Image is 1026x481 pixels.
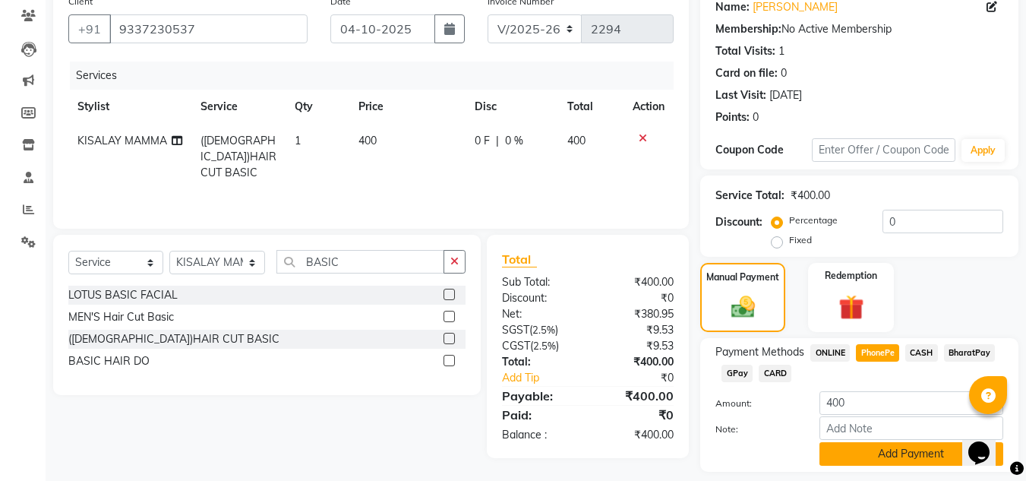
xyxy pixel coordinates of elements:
[704,422,807,436] label: Note:
[358,134,377,147] span: 400
[295,134,301,147] span: 1
[505,133,523,149] span: 0 %
[491,427,588,443] div: Balance :
[623,90,674,124] th: Action
[715,344,804,360] span: Payment Methods
[109,14,308,43] input: Search by Name/Mobile/Email/Code
[715,142,811,158] div: Coupon Code
[781,65,787,81] div: 0
[558,90,623,124] th: Total
[825,269,877,283] label: Redemption
[567,134,586,147] span: 400
[588,406,685,424] div: ₹0
[491,387,588,405] div: Payable:
[831,292,872,323] img: _gift.svg
[588,290,685,306] div: ₹0
[496,133,499,149] span: |
[791,188,830,204] div: ₹400.00
[715,21,781,37] div: Membership:
[276,250,444,274] input: Search or Scan
[588,427,685,443] div: ₹400.00
[491,370,604,386] a: Add Tip
[856,344,899,362] span: PhonePe
[588,338,685,354] div: ₹9.53
[715,109,750,125] div: Points:
[191,90,286,124] th: Service
[68,309,174,325] div: MEN'S Hair Cut Basic
[962,420,1011,466] iframe: chat widget
[944,344,996,362] span: BharatPay
[77,134,167,147] span: KISALAY MAMMA
[715,21,1003,37] div: No Active Membership
[68,90,191,124] th: Stylist
[789,214,838,227] label: Percentage
[70,62,685,90] div: Services
[349,90,466,124] th: Price
[502,252,537,267] span: Total
[286,90,349,124] th: Qty
[491,354,588,370] div: Total:
[588,387,685,405] div: ₹400.00
[812,138,955,162] input: Enter Offer / Coupon Code
[724,293,762,321] img: _cash.svg
[491,306,588,322] div: Net:
[533,340,556,352] span: 2.5%
[588,274,685,290] div: ₹400.00
[704,397,807,410] label: Amount:
[491,274,588,290] div: Sub Total:
[819,391,1003,415] input: Amount
[466,90,558,124] th: Disc
[588,354,685,370] div: ₹400.00
[961,139,1005,162] button: Apply
[715,65,778,81] div: Card on file:
[819,442,1003,466] button: Add Payment
[588,322,685,338] div: ₹9.53
[715,43,775,59] div: Total Visits:
[491,406,588,424] div: Paid:
[491,290,588,306] div: Discount:
[753,109,759,125] div: 0
[532,324,555,336] span: 2.5%
[789,233,812,247] label: Fixed
[605,370,686,386] div: ₹0
[715,188,784,204] div: Service Total:
[715,214,762,230] div: Discount:
[68,287,178,303] div: LOTUS BASIC FACIAL
[819,416,1003,440] input: Add Note
[905,344,938,362] span: CASH
[759,365,791,382] span: CARD
[475,133,490,149] span: 0 F
[68,331,279,347] div: ([DEMOGRAPHIC_DATA])HAIR CUT BASIC
[769,87,802,103] div: [DATE]
[68,353,150,369] div: BASIC HAIR DO
[68,14,111,43] button: +91
[588,306,685,322] div: ₹380.95
[502,339,530,353] span: CGST
[502,323,529,337] span: SGST
[706,271,779,284] label: Manual Payment
[810,344,850,362] span: ONLINE
[778,43,784,59] div: 1
[200,134,276,179] span: ([DEMOGRAPHIC_DATA])HAIR CUT BASIC
[721,365,753,382] span: GPay
[491,322,588,338] div: ( )
[715,87,766,103] div: Last Visit:
[491,338,588,354] div: ( )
